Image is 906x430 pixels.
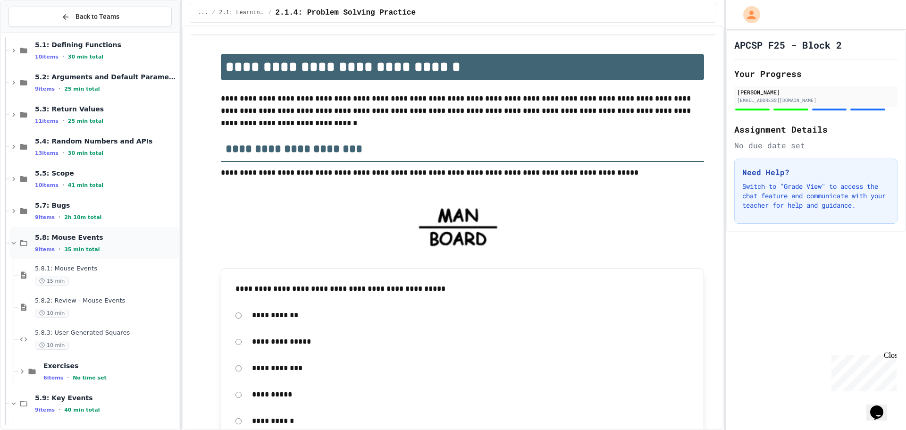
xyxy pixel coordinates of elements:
span: 5.1: Defining Functions [35,41,177,49]
span: 30 min total [68,150,103,156]
span: • [59,406,60,413]
span: • [59,213,60,221]
span: 35 min total [64,246,100,253]
span: / [212,9,215,17]
iframe: chat widget [828,351,897,391]
h1: APCSP F25 - Block 2 [734,38,842,51]
h2: Assignment Details [734,123,898,136]
iframe: chat widget [866,392,897,421]
span: 10 min [35,341,69,350]
span: / [268,9,271,17]
span: • [62,181,64,189]
div: No due date set [734,140,898,151]
span: ... [198,9,208,17]
span: • [62,117,64,125]
p: Switch to "Grade View" to access the chat feature and communicate with your teacher for help and ... [742,182,889,210]
span: 5.8.1: Mouse Events [35,265,177,273]
span: 9 items [35,86,55,92]
span: 5.8: Mouse Events [35,233,177,242]
span: 5.8.2: Review - Mouse Events [35,297,177,305]
span: • [67,374,69,381]
span: No time set [73,375,107,381]
span: 13 items [35,150,59,156]
span: 30 min total [68,54,103,60]
div: My Account [733,4,763,25]
span: 5.9: Key Events [35,394,177,402]
span: • [62,149,64,157]
h2: Your Progress [734,67,898,80]
span: 10 min [35,309,69,318]
span: 40 min total [64,407,100,413]
span: 11 items [35,118,59,124]
div: [PERSON_NAME] [737,88,895,96]
span: 25 min total [64,86,100,92]
div: Chat with us now!Close [4,4,65,60]
span: 41 min total [68,182,103,188]
span: 2h 10m total [64,214,101,220]
span: • [59,85,60,93]
span: 6 items [43,375,63,381]
span: 9 items [35,246,55,253]
span: 9 items [35,214,55,220]
span: 2.1: Learning to Solve Hard Problems [219,9,264,17]
span: Exercises [43,362,177,370]
button: Back to Teams [8,7,172,27]
span: 15 min [35,277,69,286]
span: 5.3: Return Values [35,105,177,113]
span: • [59,245,60,253]
span: • [62,53,64,60]
span: 5.4: Random Numbers and APIs [35,137,177,145]
span: 10 items [35,182,59,188]
span: 25 min total [68,118,103,124]
span: 9 items [35,407,55,413]
span: 5.2: Arguments and Default Parameters [35,73,177,81]
span: 10 items [35,54,59,60]
div: [EMAIL_ADDRESS][DOMAIN_NAME] [737,97,895,104]
span: Back to Teams [75,12,119,22]
span: 5.5: Scope [35,169,177,177]
span: 2.1.4: Problem Solving Practice [275,7,416,18]
span: 5.8.3: User-Generated Squares [35,329,177,337]
h3: Need Help? [742,167,889,178]
span: 5.7: Bugs [35,201,177,210]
